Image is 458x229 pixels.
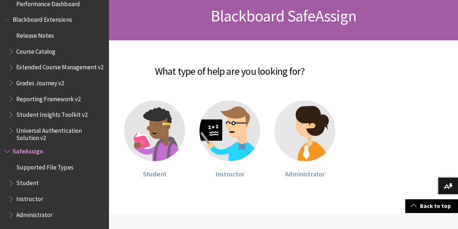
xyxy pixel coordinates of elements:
[4,145,104,221] nav: Book outline for Blackboard SafeAssign
[199,101,260,161] img: Instructor help
[143,170,166,178] span: Student
[199,101,260,178] a: Instructor help Instructor
[16,93,80,103] span: Reporting Framework v2
[124,101,185,161] img: Student help
[16,61,103,71] span: Extended Course Management v2
[405,199,458,213] a: Back to top
[16,77,64,87] span: Grades Journey v2
[16,124,104,142] span: Universal Authentication Solution v2
[13,145,43,155] span: SafeAssign
[16,29,54,39] span: Release Notes
[210,6,356,26] span: Blackboard SafeAssign
[16,193,43,203] span: Instructor
[16,209,52,218] span: Administrator
[13,14,72,24] span: Blackboard Extensions
[16,161,73,171] span: Supported File Types
[274,101,335,178] a: Administrator help Administrator
[285,170,325,178] span: Administrator
[274,101,335,161] img: Administrator help
[16,45,55,55] span: Course Catalog
[124,101,185,178] a: Student help Student
[4,14,104,142] nav: Book outline for Blackboard Extensions
[16,177,39,187] span: Student
[215,170,244,178] span: Instructor
[16,109,87,119] span: Student Insights Toolkit v2
[116,55,344,79] h2: What type of help are you looking for?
